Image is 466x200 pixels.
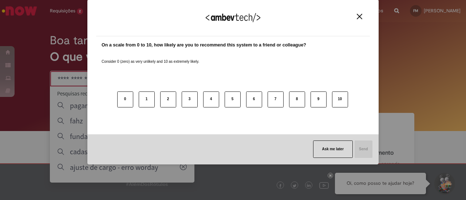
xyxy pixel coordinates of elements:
[117,91,133,107] button: 0
[203,91,219,107] button: 4
[160,91,176,107] button: 2
[311,91,327,107] button: 9
[355,13,364,20] button: Close
[289,91,305,107] button: 8
[313,140,353,158] button: Ask me later
[206,13,260,22] img: Logo Ambevtech
[102,50,199,64] label: Consider 0 (zero) as very unlikely and 10 as extremely likely.
[268,91,284,107] button: 7
[102,42,306,49] label: On a scale from 0 to 10, how likely are you to recommend this system to a friend or colleague?
[139,91,155,107] button: 1
[357,14,362,19] img: Close
[246,91,262,107] button: 6
[225,91,241,107] button: 5
[332,91,348,107] button: 10
[182,91,198,107] button: 3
